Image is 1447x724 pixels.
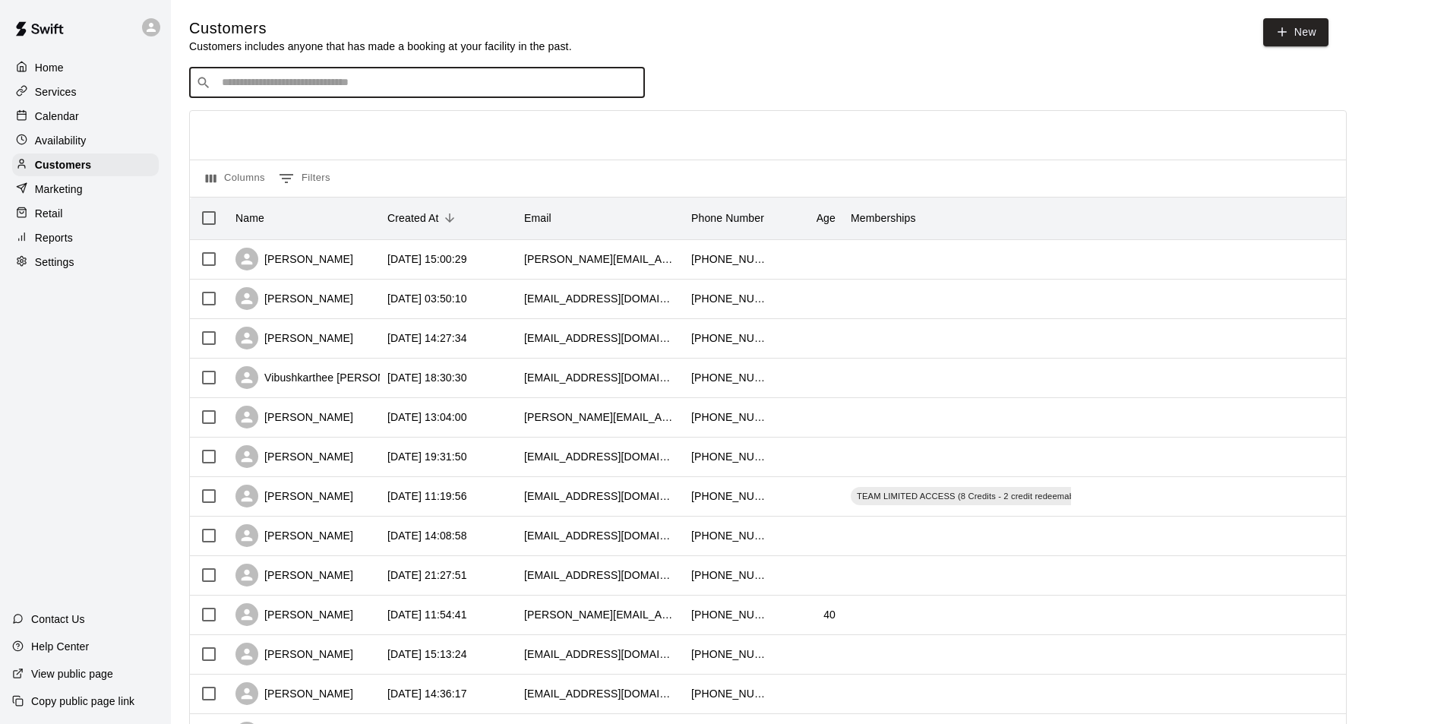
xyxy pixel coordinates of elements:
a: Services [12,81,159,103]
p: Home [35,60,64,75]
div: [PERSON_NAME] [235,564,353,586]
div: prithvi.beri@gmail.com [524,330,676,346]
div: 2025-08-16 15:00:29 [387,251,467,267]
div: +19793551718 [691,409,767,425]
div: Age [775,197,843,239]
div: karim@fahimul.com [524,251,676,267]
div: 2025-08-08 13:04:00 [387,409,467,425]
div: [PERSON_NAME] [235,603,353,626]
p: Customers [35,157,91,172]
div: Name [228,197,380,239]
a: New [1263,18,1329,46]
div: [PERSON_NAME] [235,643,353,666]
a: Marketing [12,178,159,201]
div: Name [235,197,264,239]
div: Email [524,197,551,239]
a: Retail [12,202,159,225]
div: +15406050143 [691,647,767,662]
a: Reports [12,226,159,249]
div: 2025-08-06 19:31:50 [387,449,467,464]
h5: Customers [189,18,572,39]
p: Copy public page link [31,694,134,709]
div: 2025-08-13 14:27:34 [387,330,467,346]
div: ebadullahkhan1998@gmail.com [524,449,676,464]
div: +14402229840 [691,330,767,346]
div: Phone Number [691,197,764,239]
div: Email [517,197,684,239]
p: Customers includes anyone that has made a booking at your facility in the past. [189,39,572,54]
div: +19799858020 [691,370,767,385]
button: Sort [439,207,460,229]
p: Services [35,84,77,100]
div: +12812455009 [691,291,767,306]
div: piyusharora6505@gmail.com [524,291,676,306]
p: Reports [35,230,73,245]
div: Age [817,197,836,239]
div: Memberships [843,197,1071,239]
span: TEAM LIMITED ACCESS (8 Credits - 2 credit redeemable daily) [851,490,1111,502]
div: [PERSON_NAME] [235,682,353,705]
div: TEAM LIMITED ACCESS (8 Credits - 2 credit redeemable daily) [851,487,1111,505]
p: View public page [31,666,113,681]
div: Vibushkarthee [PERSON_NAME] [235,366,425,389]
a: Settings [12,251,159,273]
div: +13462080014 [691,528,767,543]
div: rehman.saghir@yahoo.com [524,686,676,701]
div: 2025-08-04 21:27:51 [387,568,467,583]
div: [PERSON_NAME] [235,445,353,468]
div: [PERSON_NAME] [235,485,353,507]
div: 2025-08-12 18:30:30 [387,370,467,385]
p: Settings [35,255,74,270]
div: stafinjacob@outlook.com [524,528,676,543]
div: 2025-08-03 11:54:41 [387,607,467,622]
a: Customers [12,153,159,176]
p: Availability [35,133,87,148]
div: [PERSON_NAME] [235,248,353,270]
a: Calendar [12,105,159,128]
div: +12813469222 [691,251,767,267]
div: Memberships [851,197,916,239]
div: sh388584@gmail.com [524,488,676,504]
div: [PERSON_NAME] [235,406,353,428]
div: +17133022813 [691,568,767,583]
div: manas.5219@gmail.com [524,607,676,622]
div: +13467412249 [691,488,767,504]
div: vibushks@gmail.com [524,370,676,385]
p: Marketing [35,182,83,197]
p: Calendar [35,109,79,124]
div: 40 [823,607,836,622]
div: [PERSON_NAME] [235,524,353,547]
p: Help Center [31,639,89,654]
div: [PERSON_NAME] [235,327,353,349]
div: +17033987572 [691,686,767,701]
div: sufisafa0@gmail.com [524,568,676,583]
a: Availability [12,129,159,152]
p: Retail [35,206,63,221]
div: jithin.jacob81@gmail.com [524,409,676,425]
div: 2025-07-30 15:13:24 [387,647,467,662]
div: Created At [387,197,439,239]
div: pratikravindrav@vt.edu [524,647,676,662]
div: Created At [380,197,517,239]
div: 2025-08-14 03:50:10 [387,291,467,306]
div: 2025-08-05 14:08:58 [387,528,467,543]
p: Contact Us [31,612,85,627]
div: Search customers by name or email [189,68,645,98]
a: Home [12,56,159,79]
div: 2025-08-06 11:19:56 [387,488,467,504]
div: 2025-07-30 14:36:17 [387,686,467,701]
div: +18327719504 [691,449,767,464]
div: [PERSON_NAME] [235,287,353,310]
button: Select columns [202,166,269,191]
button: Show filters [275,166,334,191]
div: +13369264487 [691,607,767,622]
